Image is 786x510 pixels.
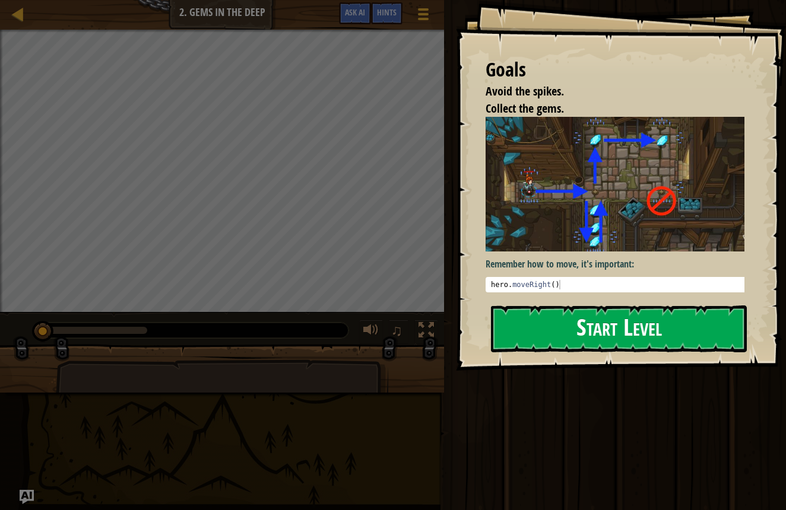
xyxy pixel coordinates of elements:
li: Collect the gems. [471,100,741,117]
div: Goals [486,56,744,84]
span: ♫ [391,321,403,339]
button: Show game menu [408,2,438,30]
button: ♫ [389,320,409,344]
p: Remember how to move, it's important: [486,257,753,271]
img: Gems in the deep [486,117,753,251]
button: Ask AI [339,2,371,24]
li: Avoid the spikes. [471,83,741,100]
span: Hints [377,7,397,18]
button: Start Level [491,305,747,352]
span: Avoid the spikes. [486,83,564,99]
button: Toggle fullscreen [414,320,438,344]
button: Ask AI [20,490,34,504]
span: Collect the gems. [486,100,564,116]
button: Adjust volume [359,320,383,344]
span: Ask AI [345,7,365,18]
